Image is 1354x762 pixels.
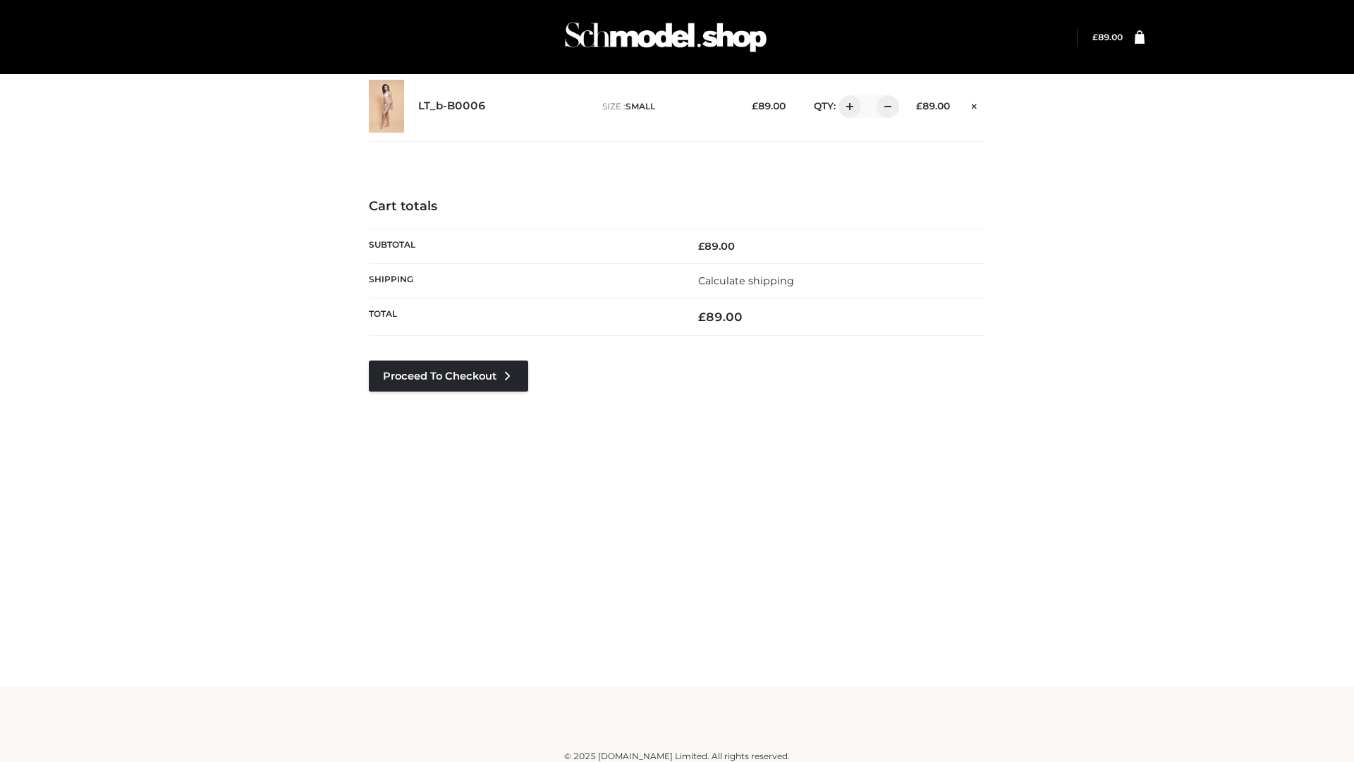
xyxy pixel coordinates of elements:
th: Total [369,298,677,336]
span: £ [698,310,706,324]
a: Remove this item [964,95,985,114]
span: £ [1092,32,1098,42]
a: £89.00 [1092,32,1123,42]
div: QTY: [800,95,894,118]
bdi: 89.00 [916,100,950,111]
span: £ [916,100,922,111]
th: Shipping [369,263,677,298]
bdi: 89.00 [698,310,743,324]
bdi: 89.00 [698,240,735,253]
span: SMALL [626,101,655,111]
th: Subtotal [369,229,677,263]
span: £ [698,240,705,253]
span: £ [752,100,758,111]
bdi: 89.00 [752,100,786,111]
h4: Cart totals [369,199,985,214]
a: Proceed to Checkout [369,361,528,392]
p: size : [602,100,730,113]
a: Calculate shipping [698,274,794,287]
bdi: 89.00 [1092,32,1123,42]
a: LT_b-B0006 [418,99,486,113]
img: Schmodel Admin 964 [560,9,771,65]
